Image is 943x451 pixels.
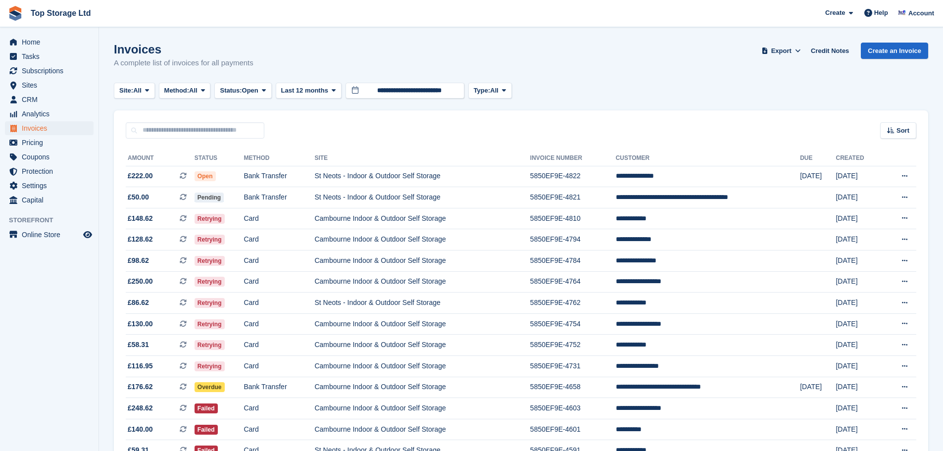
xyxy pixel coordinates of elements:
[800,166,836,187] td: [DATE]
[126,150,195,166] th: Amount
[244,377,314,398] td: Bank Transfer
[836,187,882,208] td: [DATE]
[836,398,882,419] td: [DATE]
[530,208,616,229] td: 5850EF9E-4810
[22,107,81,121] span: Analytics
[128,340,149,350] span: £58.31
[800,150,836,166] th: Due
[836,208,882,229] td: [DATE]
[114,83,155,99] button: Site: All
[314,377,530,398] td: Cambourne Indoor & Outdoor Self Storage
[468,83,512,99] button: Type: All
[22,179,81,193] span: Settings
[530,293,616,314] td: 5850EF9E-4762
[530,356,616,377] td: 5850EF9E-4731
[908,8,934,18] span: Account
[195,256,225,266] span: Retrying
[22,121,81,135] span: Invoices
[530,419,616,440] td: 5850EF9E-4601
[128,361,153,371] span: £116.95
[195,193,224,202] span: Pending
[530,377,616,398] td: 5850EF9E-4658
[5,35,94,49] a: menu
[22,164,81,178] span: Protection
[244,229,314,251] td: Card
[530,166,616,187] td: 5850EF9E-4822
[119,86,133,96] span: Site:
[22,228,81,242] span: Online Store
[836,229,882,251] td: [DATE]
[244,166,314,187] td: Bank Transfer
[128,403,153,413] span: £248.62
[314,398,530,419] td: Cambourne Indoor & Outdoor Self Storage
[244,150,314,166] th: Method
[530,251,616,272] td: 5850EF9E-4784
[22,136,81,150] span: Pricing
[616,150,800,166] th: Customer
[22,150,81,164] span: Coupons
[314,187,530,208] td: St Neots - Indoor & Outdoor Self Storage
[82,229,94,241] a: Preview store
[214,83,271,99] button: Status: Open
[874,8,888,18] span: Help
[314,150,530,166] th: Site
[22,50,81,63] span: Tasks
[244,271,314,293] td: Card
[195,425,218,435] span: Failed
[114,43,253,56] h1: Invoices
[195,403,218,413] span: Failed
[128,298,149,308] span: £86.62
[159,83,211,99] button: Method: All
[861,43,928,59] a: Create an Invoice
[5,107,94,121] a: menu
[314,356,530,377] td: Cambourne Indoor & Outdoor Self Storage
[128,192,149,202] span: £50.00
[164,86,190,96] span: Method:
[314,166,530,187] td: St Neots - Indoor & Outdoor Self Storage
[530,335,616,356] td: 5850EF9E-4752
[836,313,882,335] td: [DATE]
[242,86,258,96] span: Open
[314,293,530,314] td: St Neots - Indoor & Outdoor Self Storage
[128,319,153,329] span: £130.00
[314,335,530,356] td: Cambourne Indoor & Outdoor Self Storage
[220,86,242,96] span: Status:
[195,319,225,329] span: Retrying
[836,293,882,314] td: [DATE]
[5,121,94,135] a: menu
[244,187,314,208] td: Bank Transfer
[825,8,845,18] span: Create
[530,313,616,335] td: 5850EF9E-4754
[244,419,314,440] td: Card
[128,424,153,435] span: £140.00
[195,340,225,350] span: Retrying
[114,57,253,69] p: A complete list of invoices for all payments
[5,193,94,207] a: menu
[807,43,853,59] a: Credit Notes
[314,419,530,440] td: Cambourne Indoor & Outdoor Self Storage
[314,251,530,272] td: Cambourne Indoor & Outdoor Self Storage
[195,382,225,392] span: Overdue
[22,64,81,78] span: Subscriptions
[189,86,198,96] span: All
[530,187,616,208] td: 5850EF9E-4821
[836,356,882,377] td: [DATE]
[836,335,882,356] td: [DATE]
[5,64,94,78] a: menu
[800,377,836,398] td: [DATE]
[276,83,342,99] button: Last 12 months
[195,214,225,224] span: Retrying
[244,313,314,335] td: Card
[530,398,616,419] td: 5850EF9E-4603
[759,43,803,59] button: Export
[195,277,225,287] span: Retrying
[22,93,81,106] span: CRM
[27,5,95,21] a: Top Storage Ltd
[530,229,616,251] td: 5850EF9E-4794
[22,35,81,49] span: Home
[836,150,882,166] th: Created
[897,8,907,18] img: Sam Topham
[836,419,882,440] td: [DATE]
[771,46,792,56] span: Export
[195,171,216,181] span: Open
